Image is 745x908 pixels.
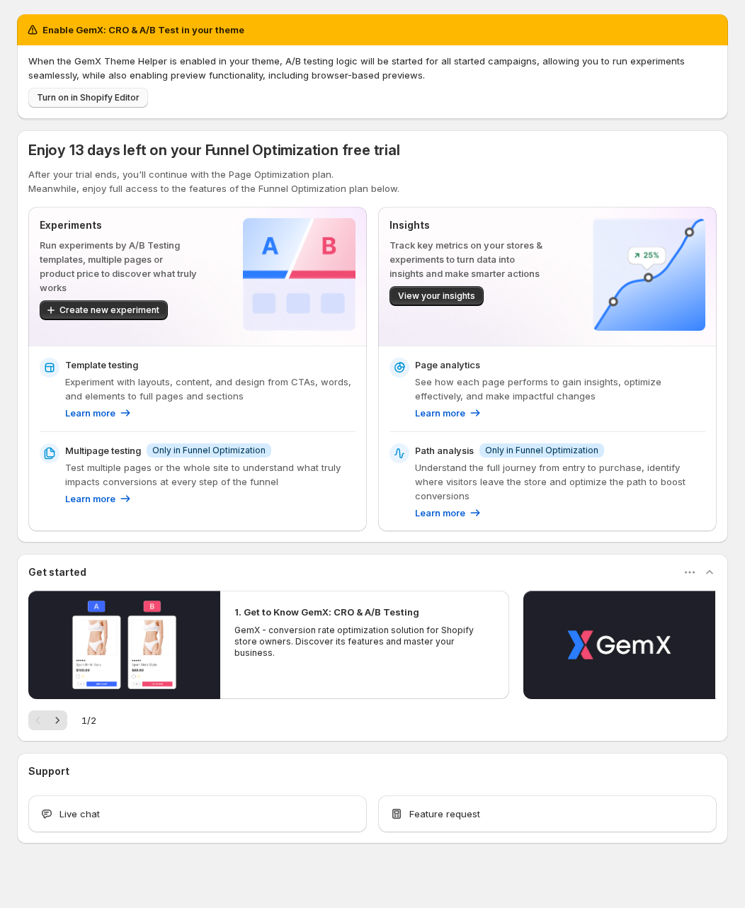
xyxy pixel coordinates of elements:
[40,218,198,232] p: Experiments
[81,713,96,727] span: 1 / 2
[415,506,465,520] p: Learn more
[415,406,482,420] a: Learn more
[415,375,705,403] p: See how each page performs to gain insights, optimize effectively, and make impactful changes
[415,443,474,458] p: Path analysis
[415,460,705,503] p: Understand the full journey from entry to purchase, identify where visitors leave the store and o...
[37,92,140,103] span: Turn on in Shopify Editor
[415,358,480,372] p: Page analytics
[65,375,356,403] p: Experiment with layouts, content, and design from CTAs, words, and elements to full pages and sec...
[389,218,547,232] p: Insights
[389,286,484,306] button: View your insights
[28,142,400,159] span: Enjoy 13 days left on your Funnel Optimization free trial
[28,54,717,82] p: When the GemX Theme Helper is enabled in your theme, A/B testing logic will be started for all st...
[593,218,705,331] img: Insights
[28,591,220,699] button: Play video
[65,406,132,420] a: Learn more
[485,445,598,456] span: Only in Funnel Optimization
[40,300,168,320] button: Create new experiment
[40,238,198,295] p: Run experiments by A/B Testing templates, multiple pages or product price to discover what truly ...
[234,605,419,619] h2: 1. Get to Know GemX: CRO & A/B Testing
[47,710,67,730] button: Next
[398,290,475,302] span: View your insights
[415,506,482,520] a: Learn more
[65,406,115,420] p: Learn more
[389,238,547,280] p: Track key metrics on your stores & experiments to turn data into insights and make smarter actions
[65,460,356,489] p: Test multiple pages or the whole site to understand what truly impacts conversions at every step ...
[65,492,132,506] a: Learn more
[152,445,266,456] span: Only in Funnel Optimization
[28,764,69,778] h3: Support
[523,591,715,699] button: Play video
[28,565,86,579] h3: Get started
[59,807,100,821] span: Live chat
[234,625,494,659] p: GemX - conversion rate optimization solution for Shopify store owners. Discover its features and ...
[65,358,138,372] p: Template testing
[28,88,148,108] button: Turn on in Shopify Editor
[243,218,356,331] img: Experiments
[28,181,717,195] p: Meanwhile, enjoy full access to the features of the Funnel Optimization plan below.
[409,807,480,821] span: Feature request
[42,23,244,37] h2: Enable GemX: CRO & A/B Test in your theme
[28,710,67,730] nav: Pagination
[415,406,465,420] p: Learn more
[65,443,141,458] p: Multipage testing
[65,492,115,506] p: Learn more
[28,167,717,181] p: After your trial ends, you'll continue with the Page Optimization plan.
[59,305,159,316] span: Create new experiment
